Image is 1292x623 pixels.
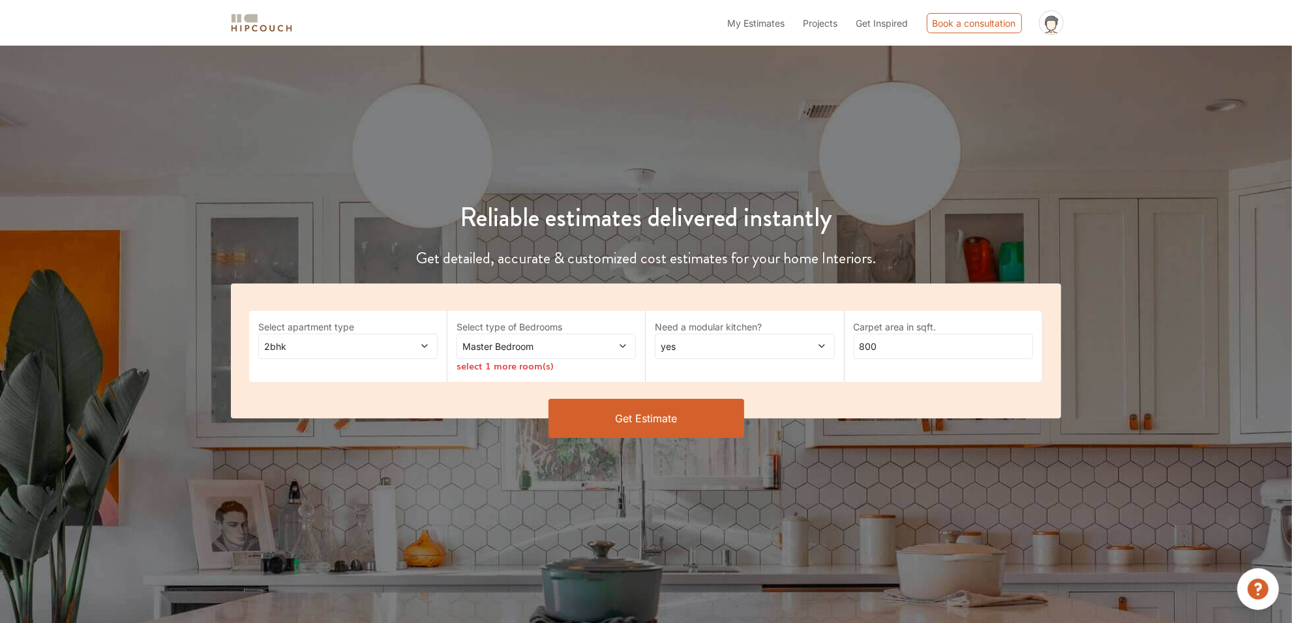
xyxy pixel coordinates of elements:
[856,18,909,29] span: Get Inspired
[229,8,294,38] span: logo-horizontal.svg
[223,249,1069,268] h4: Get detailed, accurate & customized cost estimates for your home Interiors.
[854,334,1033,359] input: Enter area sqft
[548,399,744,438] button: Get Estimate
[854,320,1033,334] label: Carpet area in sqft.
[258,320,438,334] label: Select apartment type
[262,340,387,353] span: 2bhk
[229,12,294,35] img: logo-horizontal.svg
[658,340,784,353] span: yes
[927,13,1022,33] div: Book a consultation
[728,18,785,29] span: My Estimates
[223,202,1069,233] h1: Reliable estimates delivered instantly
[804,18,838,29] span: Projects
[655,320,834,334] label: Need a modular kitchen?
[457,320,636,334] label: Select type of Bedrooms
[457,359,636,373] div: select 1 more room(s)
[460,340,586,353] span: Master Bedroom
